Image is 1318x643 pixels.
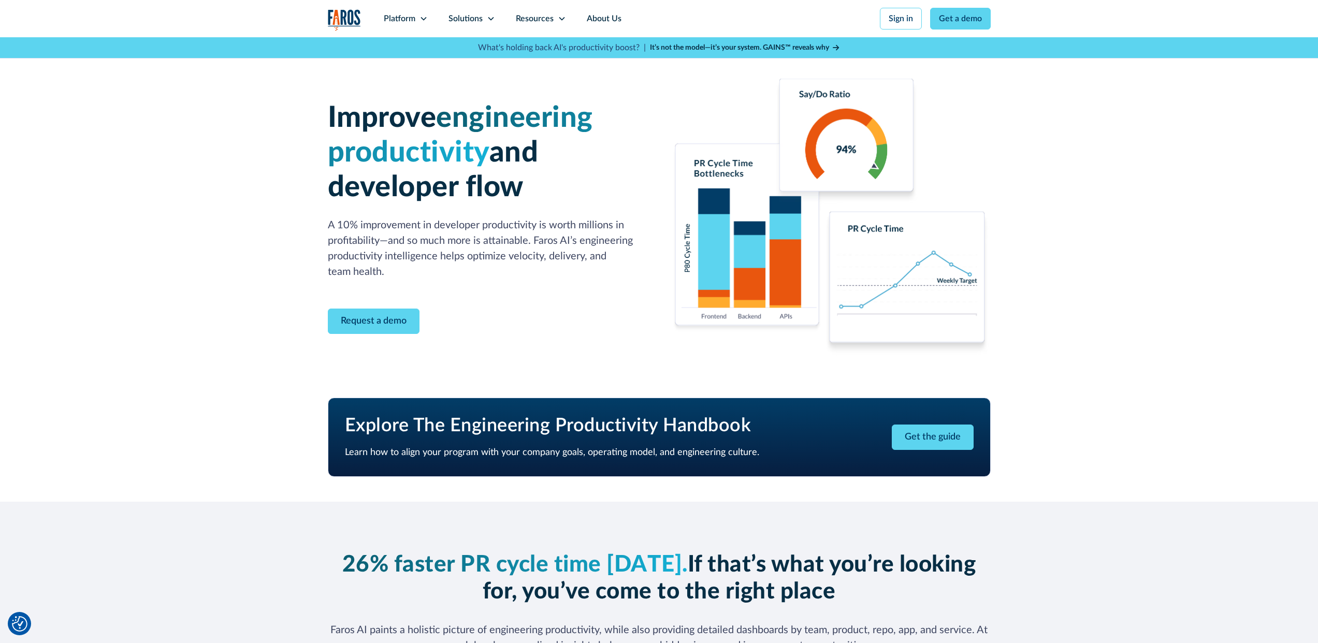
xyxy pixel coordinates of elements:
[650,42,841,53] a: It’s not the model—it’s your system. GAINS™ reveals why
[880,8,922,30] a: Sign in
[328,104,593,167] span: engineering productivity
[342,553,688,576] span: 26% faster PR cycle time [DATE].
[328,217,647,280] p: A 10% improvement in developer productivity is worth millions in profitability—and so much more i...
[328,309,419,334] a: Contact Modal
[478,41,646,54] p: What's holding back AI's productivity boost? |
[448,12,483,25] div: Solutions
[328,101,647,206] h1: Improve and developer flow
[328,551,991,606] h3: If that’s what you’re looking for, you’ve come to the right place
[930,8,991,30] a: Get a demo
[892,425,974,450] a: Get the guide
[328,9,361,31] img: Logo of the analytics and reporting company Faros.
[516,12,554,25] div: Resources
[12,616,27,632] button: Cookie Settings
[328,9,361,31] a: home
[650,44,829,51] strong: It’s not the model—it’s your system. GAINS™ reveals why
[345,446,842,460] p: Learn how to align your program with your company goals, operating model, and engineering culture.
[345,415,842,437] h2: Explore The Engineering Productivity Handbook
[12,616,27,632] img: Revisit consent button
[384,12,415,25] div: Platform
